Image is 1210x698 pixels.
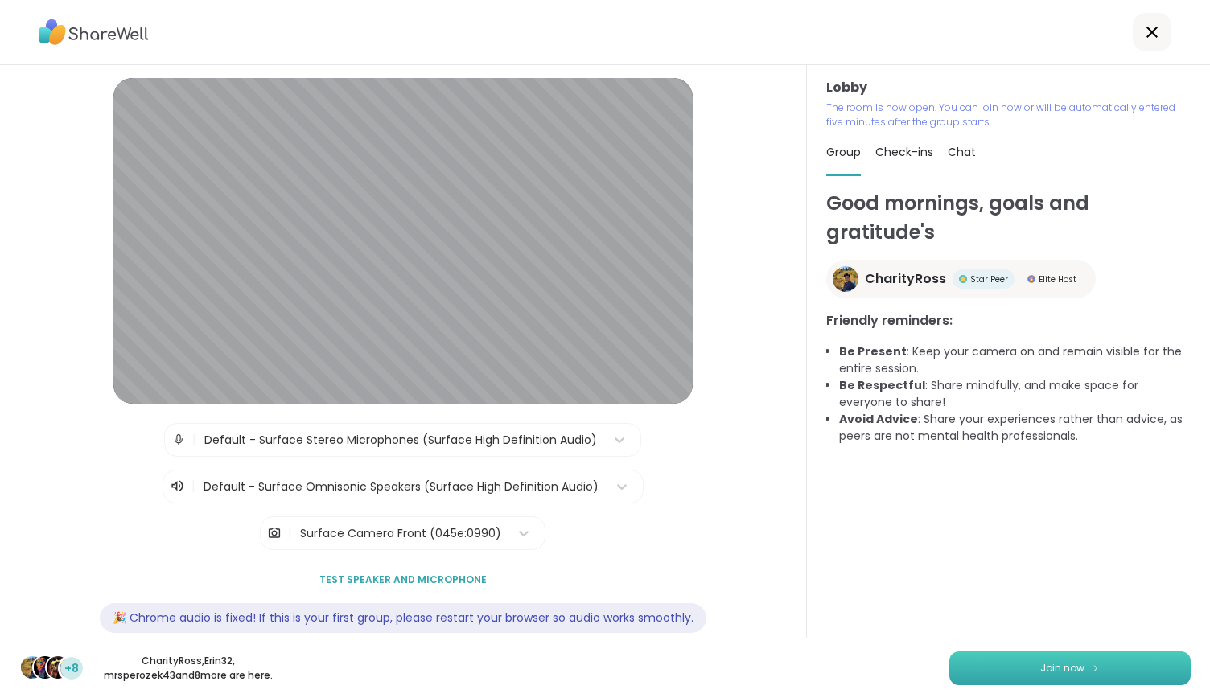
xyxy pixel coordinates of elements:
li: : Share mindfully, and make space for everyone to share! [839,377,1191,411]
span: CharityRoss [865,269,946,289]
p: The room is now open. You can join now or will be automatically entered five minutes after the gr... [826,101,1191,129]
button: Join now [949,651,1191,685]
li: : Share your experiences rather than advice, as peers are not mental health professionals. [839,411,1191,445]
div: Surface Camera Front (045e:0990) [300,525,501,542]
span: Star Peer [970,273,1008,285]
span: Group [826,144,861,160]
img: Erin32 [34,656,56,679]
h3: Friendly reminders: [826,311,1191,331]
div: 🎉 Chrome audio is fixed! If this is your first group, please restart your browser so audio works ... [100,603,706,633]
h3: Lobby [826,78,1191,97]
span: | [191,477,195,496]
h1: Good mornings, goals and gratitude's [826,189,1191,247]
b: Be Respectful [839,377,925,393]
img: Camera [267,517,282,549]
img: ShareWell Logo [39,14,149,51]
img: ShareWell Logomark [1091,663,1101,672]
span: | [288,517,292,549]
b: Be Present [839,343,907,359]
a: CharityRossCharityRossStar PeerStar PeerElite HostElite Host [826,260,1096,298]
img: CharityRoss [833,266,858,292]
img: Elite Host [1027,275,1035,283]
img: mrsperozek43 [47,656,69,679]
img: Microphone [171,424,186,456]
span: Chat [948,144,976,160]
span: Join now [1040,661,1084,675]
span: Test speaker and microphone [319,573,487,587]
p: CharityRoss , Erin32 , mrsperozek43 and 8 more are here. [98,654,278,683]
span: | [192,424,196,456]
button: Test speaker and microphone [313,563,493,597]
span: Check-ins [875,144,933,160]
span: +8 [64,660,79,677]
li: : Keep your camera on and remain visible for the entire session. [839,343,1191,377]
b: Avoid Advice [839,411,918,427]
div: Default - Surface Stereo Microphones (Surface High Definition Audio) [204,432,597,449]
img: Star Peer [959,275,967,283]
img: CharityRoss [21,656,43,679]
span: Elite Host [1039,273,1076,285]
